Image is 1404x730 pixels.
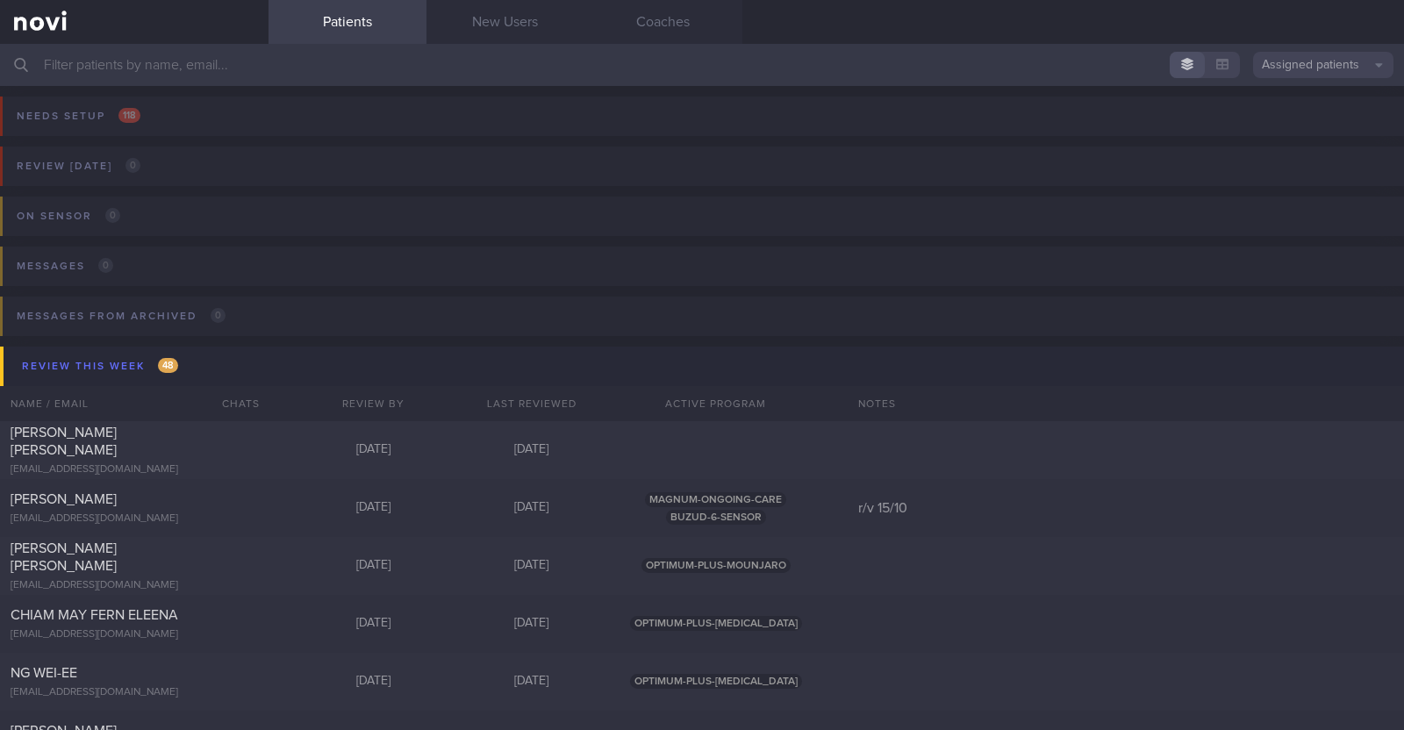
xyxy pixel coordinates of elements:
div: Last Reviewed [453,386,611,421]
div: Needs setup [12,104,145,128]
span: [PERSON_NAME] [PERSON_NAME] [11,426,117,457]
span: [PERSON_NAME] [PERSON_NAME] [11,541,117,573]
button: Assigned patients [1253,52,1393,78]
span: OPTIMUM-PLUS-[MEDICAL_DATA] [630,674,802,689]
span: 0 [211,308,226,323]
span: 0 [105,208,120,223]
span: CHIAM MAY FERN ELEENA [11,608,178,622]
span: OPTIMUM-PLUS-[MEDICAL_DATA] [630,616,802,631]
div: Messages [12,254,118,278]
div: [DATE] [295,616,453,632]
div: Chats [198,386,269,421]
div: [EMAIL_ADDRESS][DOMAIN_NAME] [11,579,258,592]
span: 0 [98,258,113,273]
div: Review [DATE] [12,154,145,178]
div: [DATE] [453,500,611,516]
div: [DATE] [295,500,453,516]
span: 48 [158,358,178,373]
div: r/v 15/10 [848,499,1404,517]
div: [EMAIL_ADDRESS][DOMAIN_NAME] [11,512,258,526]
div: [EMAIL_ADDRESS][DOMAIN_NAME] [11,628,258,641]
span: MAGNUM-ONGOING-CARE [645,492,786,507]
span: OPTIMUM-PLUS-MOUNJARO [641,558,791,573]
div: [DATE] [295,558,453,574]
div: [DATE] [453,442,611,458]
div: Review By [295,386,453,421]
span: NG WEI-EE [11,666,77,680]
div: [DATE] [295,674,453,690]
div: Review this week [18,354,183,378]
div: [DATE] [295,442,453,458]
div: [EMAIL_ADDRESS][DOMAIN_NAME] [11,463,258,476]
span: [PERSON_NAME] [11,492,117,506]
div: [EMAIL_ADDRESS][DOMAIN_NAME] [11,686,258,699]
div: [DATE] [453,616,611,632]
div: [DATE] [453,558,611,574]
div: Messages from Archived [12,304,230,328]
div: Active Program [611,386,821,421]
span: 118 [118,108,140,123]
div: Notes [848,386,1404,421]
div: On sensor [12,204,125,228]
div: [DATE] [453,674,611,690]
span: BUZUD-6-SENSOR [666,510,766,525]
span: 0 [125,158,140,173]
